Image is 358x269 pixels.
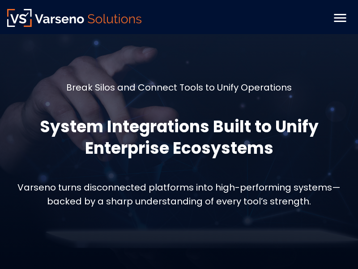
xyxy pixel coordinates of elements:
[7,181,351,208] h5: Varseno turns disconnected platforms into high-performing systems—backed by a sharp understanding...
[66,81,292,95] h5: Break Silos and Connect Tools to Unify Operations
[329,7,351,29] div: menu
[7,116,351,159] h1: System Integrations Built to Unify Enterprise Ecosystems
[7,9,141,27] img: Varseno Solutions – Product Engineering & IT Services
